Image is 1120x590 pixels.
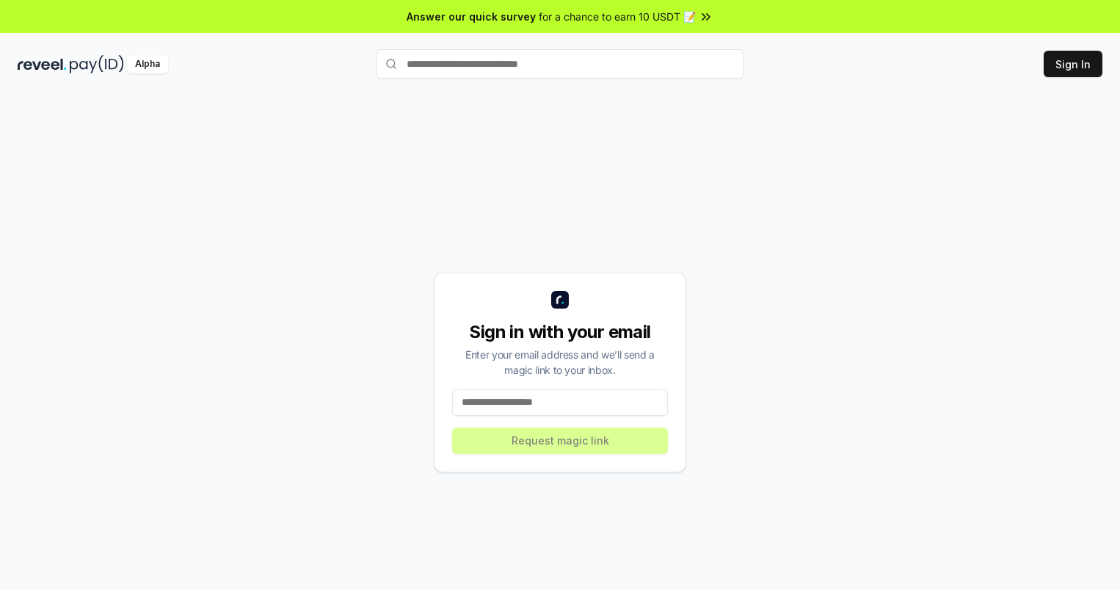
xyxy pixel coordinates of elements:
button: Sign In [1044,51,1102,77]
img: reveel_dark [18,55,67,73]
span: Answer our quick survey [407,9,536,24]
div: Enter your email address and we’ll send a magic link to your inbox. [452,347,668,378]
div: Sign in with your email [452,320,668,344]
span: for a chance to earn 10 USDT 📝 [539,9,696,24]
img: pay_id [70,55,124,73]
img: logo_small [551,291,569,309]
div: Alpha [127,55,168,73]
